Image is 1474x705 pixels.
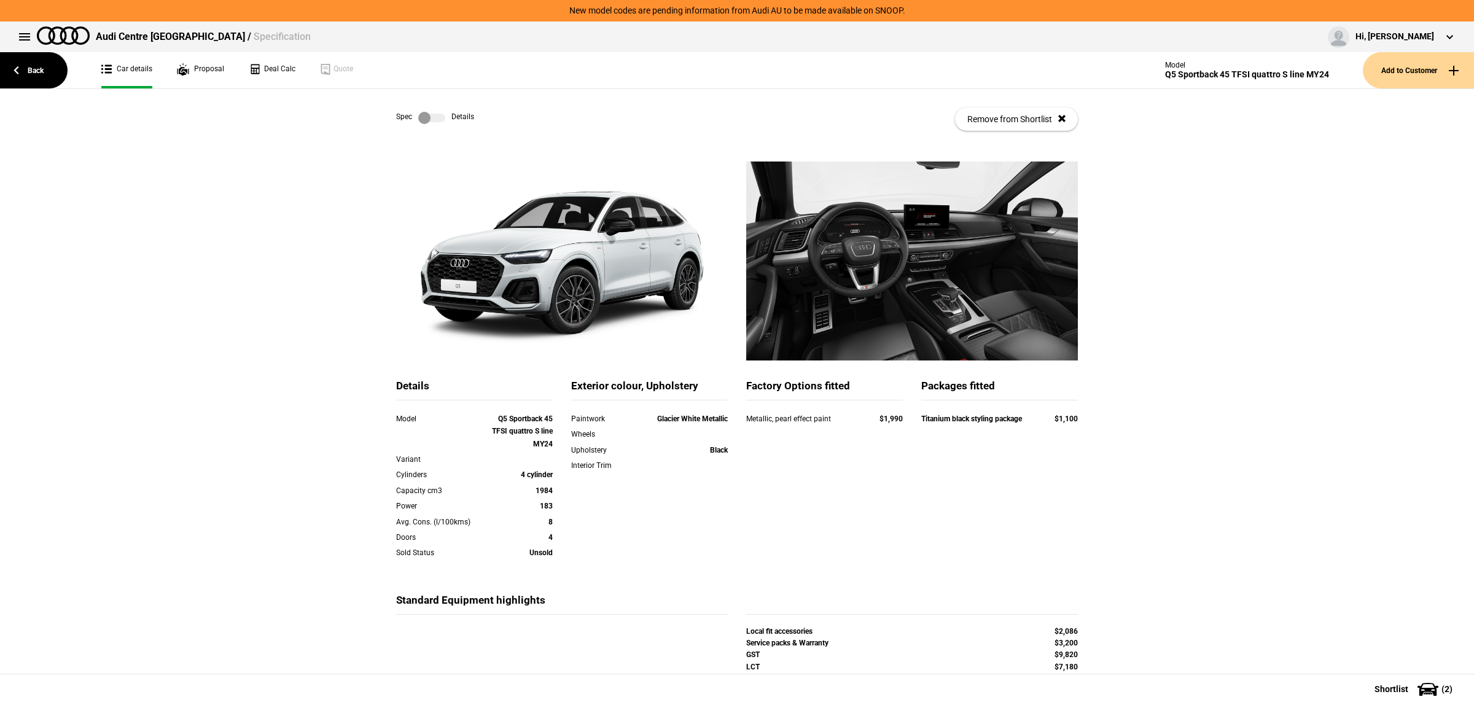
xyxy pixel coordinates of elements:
button: Add to Customer [1363,52,1474,88]
div: Metallic, pearl effect paint [746,413,856,425]
strong: 1984 [536,486,553,495]
div: Paintwork [571,413,634,425]
div: Audi Centre [GEOGRAPHIC_DATA] / [96,30,311,44]
div: Power [396,500,490,512]
button: Shortlist(2) [1356,674,1474,704]
span: Specification [254,31,311,42]
div: Factory Options fitted [746,379,903,400]
strong: Service packs & Warranty [746,639,829,647]
strong: $2,086 [1055,627,1078,636]
span: Shortlist [1375,685,1408,693]
div: Hi, [PERSON_NAME] [1355,31,1434,43]
div: Cylinders [396,469,490,481]
div: Spec Details [396,112,474,124]
div: Exterior colour, Upholstery [571,379,728,400]
strong: Unsold [529,548,553,557]
a: Proposal [177,52,224,88]
div: Upholstery [571,444,634,456]
div: Avg. Cons. (l/100kms) [396,516,490,528]
div: Packages fitted [921,379,1078,400]
strong: Local fit accessories [746,627,813,636]
div: Doors [396,531,490,543]
strong: $9,820 [1055,650,1078,659]
strong: Glacier White Metallic [657,415,728,423]
div: Details [396,379,553,400]
strong: Black [710,446,728,454]
strong: Q5 Sportback 45 TFSI quattro S line MY24 [492,415,553,448]
strong: $7,180 [1055,663,1078,671]
a: Car details [101,52,152,88]
div: Interior Trim [571,459,634,472]
div: Model [396,413,490,425]
div: Standard Equipment highlights [396,593,728,615]
button: Remove from Shortlist [955,107,1078,131]
div: Variant [396,453,490,465]
strong: GST [746,650,760,659]
strong: 183 [540,502,553,510]
strong: $1,100 [1055,415,1078,423]
a: Deal Calc [249,52,295,88]
strong: 4 [548,533,553,542]
span: ( 2 ) [1441,685,1453,693]
strong: $1,990 [879,415,903,423]
strong: LCT [746,663,760,671]
div: Sold Status [396,547,490,559]
div: Model [1165,61,1329,69]
strong: 4 cylinder [521,470,553,479]
div: Capacity cm3 [396,485,490,497]
strong: $3,200 [1055,639,1078,647]
img: audi.png [37,26,90,45]
strong: 8 [548,518,553,526]
strong: Titanium black styling package [921,415,1022,423]
div: Q5 Sportback 45 TFSI quattro S line MY24 [1165,69,1329,80]
div: Wheels [571,428,634,440]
